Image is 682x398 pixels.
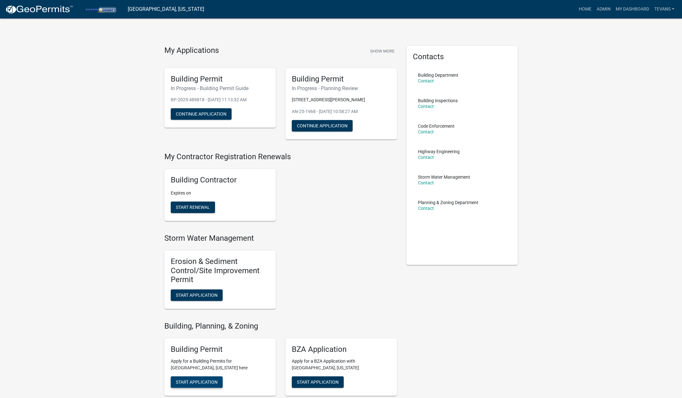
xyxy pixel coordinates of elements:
a: Contact [418,155,434,160]
h6: In Progress - Building Permit Guide [171,85,269,91]
a: Admin [594,3,613,15]
p: Planning & Zoning Department [418,200,478,205]
a: My Dashboard [613,3,652,15]
p: Highway Engineering [418,149,460,154]
a: Contact [418,78,434,83]
p: Apply for a BZA Application with [GEOGRAPHIC_DATA], [US_STATE] [292,358,391,371]
a: Home [576,3,594,15]
p: Expires on [171,190,269,196]
a: Contact [418,180,434,185]
a: Contact [418,206,434,211]
button: Start Application [292,376,344,388]
button: Start Application [171,376,223,388]
h4: My Applications [164,46,219,55]
span: Start Application [176,379,218,384]
p: Storm Water Management [418,175,470,179]
img: Porter County, Indiana [78,5,123,13]
h5: Building Permit [171,345,269,354]
h5: Building Permit [292,75,391,84]
a: Contact [418,104,434,109]
p: Apply for a Building Permits for [GEOGRAPHIC_DATA], [US_STATE] here [171,358,269,371]
p: AN-25-1968 - [DATE] 10:58:27 AM [292,108,391,115]
p: Building Department [418,73,458,77]
p: Code Enforcement [418,124,455,128]
p: [STREET_ADDRESS][PERSON_NAME] [292,96,391,103]
button: Show More [368,46,397,56]
span: Start Application [176,293,218,298]
p: BP-2025-489818 - [DATE] 11:13:32 AM [171,96,269,103]
a: Contact [418,129,434,134]
h5: Erosion & Sediment Control/Site Improvement Permit [171,257,269,284]
p: Building Inspections [418,98,458,103]
h4: My Contractor Registration Renewals [164,152,397,161]
button: Start Renewal [171,202,215,213]
wm-registration-list-section: My Contractor Registration Renewals [164,152,397,226]
span: Start Application [297,379,339,384]
h4: Building, Planning, & Zoning [164,322,397,331]
button: Start Application [171,289,223,301]
h5: Building Permit [171,75,269,84]
h5: BZA Application [292,345,391,354]
button: Continue Application [292,120,353,131]
h5: Building Contractor [171,175,269,185]
a: tevans [652,3,677,15]
h5: Contacts [413,52,512,61]
h4: Storm Water Management [164,234,397,243]
span: Start Renewal [176,205,210,210]
a: [GEOGRAPHIC_DATA], [US_STATE] [128,4,204,15]
h6: In Progress - Planning Review [292,85,391,91]
button: Continue Application [171,108,232,120]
